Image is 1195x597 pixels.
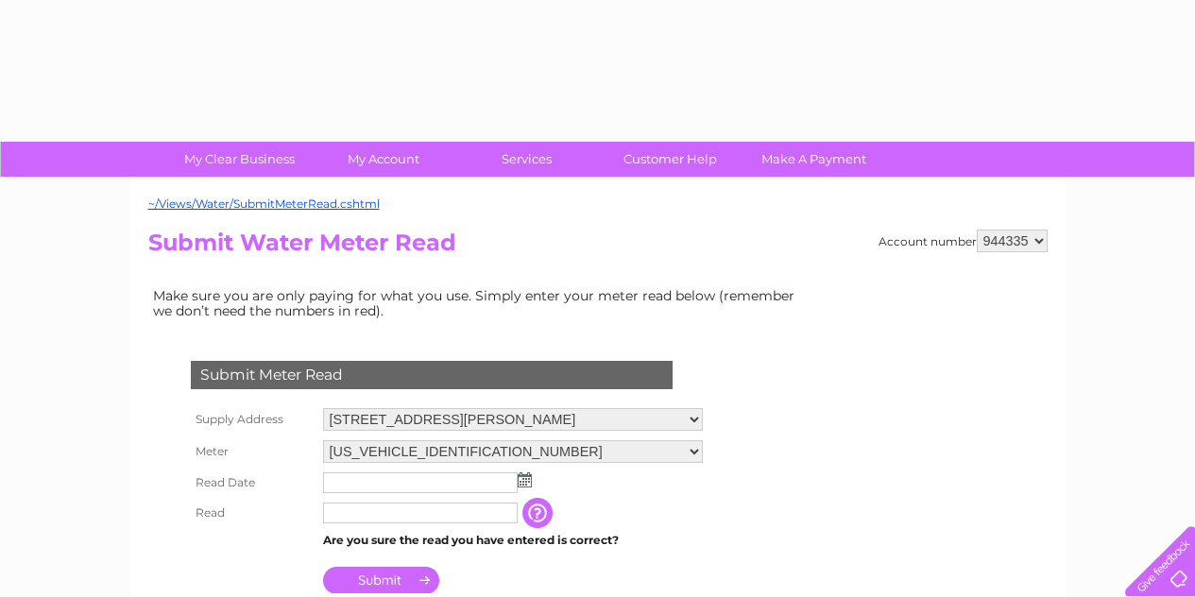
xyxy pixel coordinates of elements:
th: Meter [186,435,318,468]
th: Read [186,498,318,528]
th: Read Date [186,468,318,498]
td: Are you sure the read you have entered is correct? [318,528,708,553]
a: ~/Views/Water/SubmitMeterRead.cshtml [148,196,380,211]
a: Customer Help [592,142,748,177]
a: Services [449,142,605,177]
input: Information [522,498,556,528]
div: Account number [879,230,1048,252]
th: Supply Address [186,403,318,435]
td: Make sure you are only paying for what you use. Simply enter your meter read below (remember we d... [148,283,810,323]
a: Make A Payment [736,142,892,177]
a: My Account [305,142,461,177]
div: Submit Meter Read [191,361,673,389]
a: My Clear Business [162,142,317,177]
input: Submit [323,567,439,593]
h2: Submit Water Meter Read [148,230,1048,265]
img: ... [518,472,532,487]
